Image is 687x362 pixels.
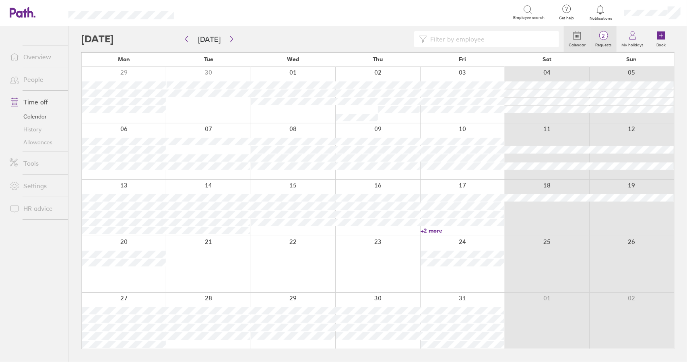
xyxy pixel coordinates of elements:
[588,16,614,21] span: Notifications
[3,49,68,65] a: Overview
[192,33,227,46] button: [DATE]
[590,40,617,48] label: Requests
[564,26,590,52] a: Calendar
[3,200,68,216] a: HR advice
[204,56,213,62] span: Tue
[421,227,504,234] a: +2 more
[3,94,68,110] a: Time off
[652,40,671,48] label: Book
[3,110,68,123] a: Calendar
[3,155,68,171] a: Tools
[553,16,580,21] span: Get help
[617,40,648,48] label: My holidays
[427,31,554,47] input: Filter by employee
[513,15,545,20] span: Employee search
[196,8,216,16] div: Search
[3,178,68,194] a: Settings
[3,123,68,136] a: History
[373,56,383,62] span: Thu
[590,33,617,39] span: 2
[118,56,130,62] span: Mon
[617,26,648,52] a: My holidays
[459,56,466,62] span: Fri
[543,56,551,62] span: Sat
[287,56,299,62] span: Wed
[588,4,614,21] a: Notifications
[564,40,590,48] label: Calendar
[627,56,637,62] span: Sun
[590,26,617,52] a: 2Requests
[3,136,68,149] a: Allowances
[3,71,68,87] a: People
[648,26,674,52] a: Book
